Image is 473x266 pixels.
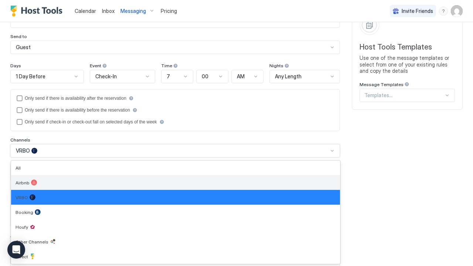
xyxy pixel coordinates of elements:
[17,119,334,125] div: isLimited
[275,73,302,80] span: Any Length
[10,34,27,39] span: Send to
[16,73,45,80] span: 1 Day Before
[360,42,455,52] span: Host Tools Templates
[402,8,433,14] span: Invite Friends
[10,63,21,68] span: Days
[16,180,30,185] span: Airbnb
[16,209,33,215] span: Booking
[10,235,42,241] span: Write Message
[75,7,96,15] a: Calendar
[25,108,130,113] div: Only send if there is availability before the reservation
[120,8,146,14] span: Messaging
[75,8,96,14] span: Calendar
[451,5,463,17] div: User profile
[269,63,283,68] span: Nights
[102,7,115,15] a: Inbox
[16,165,21,171] span: All
[167,73,170,80] span: 7
[95,73,117,80] span: Check-In
[202,73,208,80] span: 00
[102,8,115,14] span: Inbox
[16,44,31,51] span: Guest
[161,63,172,68] span: Time
[10,137,30,143] span: Channels
[237,73,245,80] span: AM
[16,239,48,245] span: Other Channels
[439,7,448,16] div: menu
[161,8,177,14] span: Pricing
[25,119,157,125] div: Only send if check-in or check-out fall on selected days of the week
[360,82,404,87] span: Message Templates
[10,6,66,17] a: Host Tools Logo
[16,195,28,200] span: VRBO
[360,55,455,74] span: Use one of the message templates or select from one of your existing rules and copy the details
[25,96,126,101] div: Only send if there is availability after the reservation
[16,224,28,230] span: Houfy
[7,241,25,259] div: Open Intercom Messenger
[16,147,30,154] span: VRBO
[90,63,101,68] span: Event
[17,107,334,113] div: beforeReservation
[17,95,334,101] div: afterReservation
